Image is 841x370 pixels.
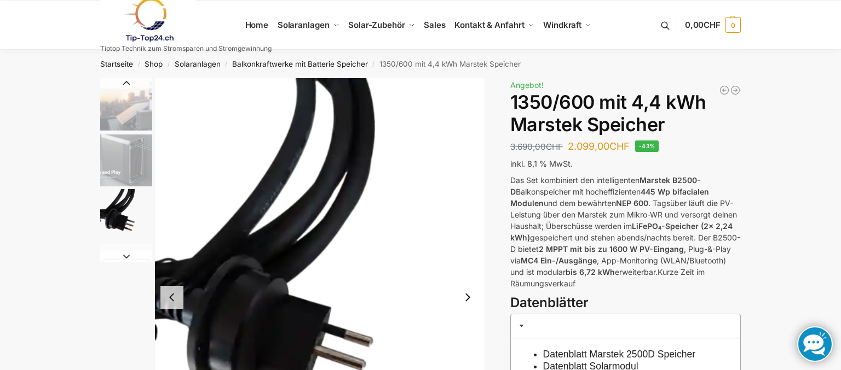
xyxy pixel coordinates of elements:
[510,91,741,136] h1: 1350/600 mit 4,4 kWh Marstek Speicher
[566,267,615,277] strong: bis 6,72 kWh
[133,60,145,69] span: /
[100,244,152,296] img: ChatGPT Image 29. März 2025, 12_41_06
[424,20,446,30] span: Sales
[510,142,563,152] bdi: 3.690,00
[278,20,330,30] span: Solaranlagen
[616,198,648,208] strong: NEP 600
[704,20,721,30] span: CHF
[100,45,272,52] p: Tiptop Technik zum Stromsparen und Stromgewinnung
[344,1,419,50] a: Solar-Zubehör
[450,1,539,50] a: Kontakt & Anfahrt
[175,60,221,68] a: Solaranlagen
[539,1,596,50] a: Windkraft
[145,60,163,68] a: Shop
[348,20,405,30] span: Solar-Zubehör
[100,78,152,132] img: Balkonkraftwerk mit Marstek Speicher
[539,244,684,254] strong: 2 MPPT mit bis zu 1600 W PV-Eingang
[81,50,761,78] nav: Breadcrumb
[510,80,544,90] span: Angebot!
[163,60,174,69] span: /
[100,189,152,241] img: Anschlusskabel-3meter_schweizer-stecker
[100,60,133,68] a: Startseite
[97,187,152,242] li: 3 / 9
[221,60,232,69] span: /
[419,1,450,50] a: Sales
[725,17,741,33] span: 0
[521,256,597,265] strong: MC4 Ein-/Ausgänge
[609,140,630,152] span: CHF
[368,60,379,69] span: /
[568,140,630,152] bdi: 2.099,00
[543,349,696,360] a: Datenblatt Marstek 2500D Speicher
[160,286,183,309] button: Previous slide
[454,20,524,30] span: Kontakt & Anfahrt
[273,1,343,50] a: Solaranlagen
[685,20,721,30] span: 0,00
[510,293,741,313] h3: Datenblätter
[97,78,152,133] li: 1 / 9
[719,85,730,96] a: Steckerkraftwerk mit 8 KW Speicher und 8 Solarmodulen mit 3600 Watt
[97,133,152,187] li: 2 / 9
[232,60,368,68] a: Balkonkraftwerke mit Batterie Speicher
[730,85,741,96] a: Flexible Solarpanels (2×240 Watt & Solar Laderegler
[100,78,152,89] button: Previous slide
[100,134,152,186] img: Marstek Balkonkraftwerk
[685,9,741,42] a: 0,00CHF 0
[510,159,573,168] span: inkl. 8,1 % MwSt.
[510,174,741,289] p: Das Set kombiniert den intelligenten Balkonspeicher mit hocheffizienten und dem bewährten . Tagsü...
[97,242,152,297] li: 4 / 9
[635,140,659,152] span: -43%
[456,286,479,309] button: Next slide
[546,142,563,152] span: CHF
[543,20,581,30] span: Windkraft
[100,251,152,262] button: Next slide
